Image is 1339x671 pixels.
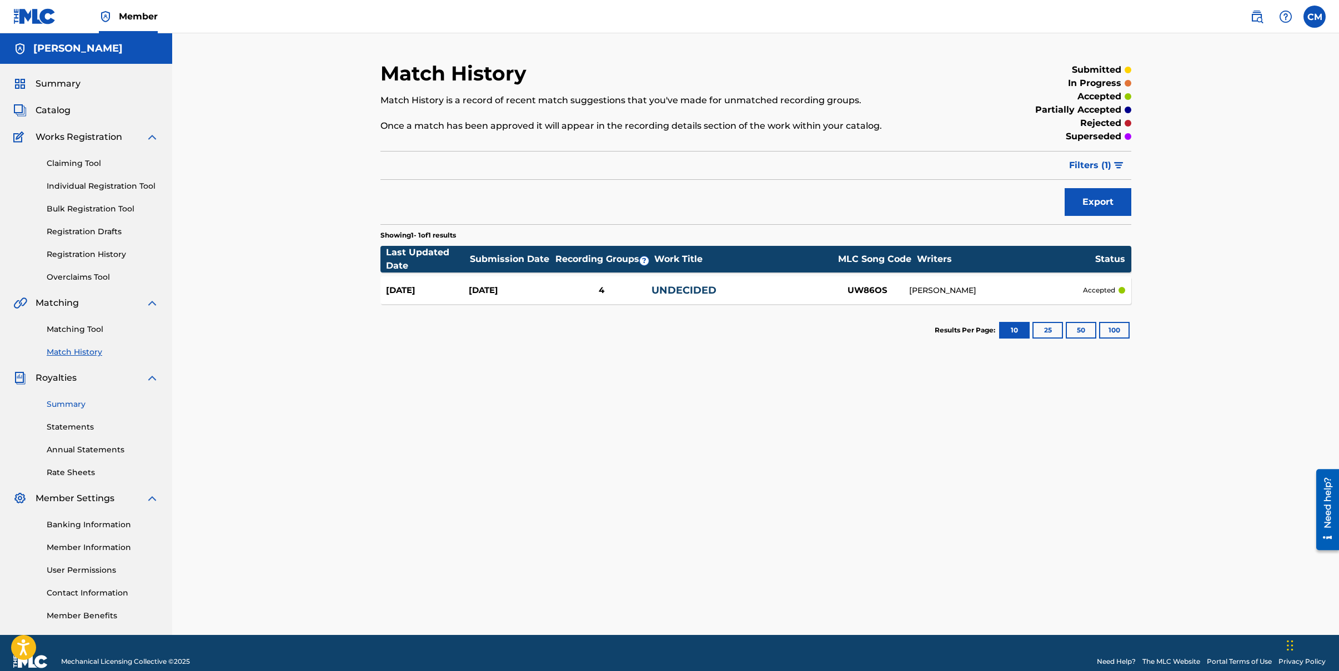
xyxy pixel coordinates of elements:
[47,421,159,433] a: Statements
[380,230,456,240] p: Showing 1 - 1 of 1 results
[1077,90,1121,103] p: accepted
[1246,6,1268,28] a: Public Search
[47,158,159,169] a: Claiming Tool
[1097,657,1136,667] a: Need Help?
[1308,465,1339,554] iframe: Resource Center
[36,492,114,505] span: Member Settings
[554,253,654,266] div: Recording Groups
[13,296,27,310] img: Matching
[47,324,159,335] a: Matching Tool
[1278,657,1326,667] a: Privacy Policy
[380,61,532,86] h2: Match History
[13,130,28,144] img: Works Registration
[146,296,159,310] img: expand
[1287,629,1293,662] div: Drag
[380,94,959,107] p: Match History is a record of recent match suggestions that you've made for unmatched recording gr...
[61,657,190,667] span: Mechanical Licensing Collective © 2025
[1062,152,1131,179] button: Filters (1)
[1066,130,1121,143] p: superseded
[13,371,27,385] img: Royalties
[935,325,998,335] p: Results Per Page:
[1072,63,1121,77] p: submitted
[1032,322,1063,339] button: 25
[47,203,159,215] a: Bulk Registration Tool
[1080,117,1121,130] p: rejected
[386,246,469,273] div: Last Updated Date
[47,444,159,456] a: Annual Statements
[36,296,79,310] span: Matching
[1303,6,1326,28] div: User Menu
[47,271,159,283] a: Overclaims Tool
[47,346,159,358] a: Match History
[1069,159,1111,172] span: Filters ( 1 )
[13,77,81,90] a: SummarySummary
[47,542,159,553] a: Member Information
[13,77,27,90] img: Summary
[909,285,1084,296] div: [PERSON_NAME]
[13,42,27,56] img: Accounts
[1275,6,1297,28] div: Help
[1066,322,1096,339] button: 50
[13,104,71,117] a: CatalogCatalog
[47,398,159,410] a: Summary
[1250,10,1263,23] img: search
[654,253,832,266] div: Work Title
[1035,103,1121,117] p: partially accepted
[99,10,112,23] img: Top Rightsholder
[1095,253,1125,266] div: Status
[551,284,651,297] div: 4
[13,104,27,117] img: Catalog
[386,284,469,297] div: [DATE]
[651,284,716,296] a: UNDECIDED
[1279,10,1292,23] img: help
[1065,188,1131,216] button: Export
[1099,322,1130,339] button: 100
[146,492,159,505] img: expand
[36,104,71,117] span: Catalog
[47,564,159,576] a: User Permissions
[36,77,81,90] span: Summary
[119,10,158,23] span: Member
[13,8,56,24] img: MLC Logo
[47,610,159,622] a: Member Benefits
[146,130,159,144] img: expand
[36,371,77,385] span: Royalties
[1068,77,1121,90] p: in progress
[36,130,122,144] span: Works Registration
[47,467,159,478] a: Rate Sheets
[999,322,1030,339] button: 10
[47,519,159,531] a: Banking Information
[1207,657,1272,667] a: Portal Terms of Use
[833,253,916,266] div: MLC Song Code
[826,284,909,297] div: UW86OS
[47,249,159,260] a: Registration History
[1142,657,1200,667] a: The MLC Website
[13,492,27,505] img: Member Settings
[917,253,1095,266] div: Writers
[1083,285,1115,295] p: accepted
[33,42,123,55] h5: Chase Moore
[13,655,48,668] img: logo
[1114,162,1124,169] img: filter
[146,371,159,385] img: expand
[47,587,159,599] a: Contact Information
[47,180,159,192] a: Individual Registration Tool
[469,284,551,297] div: [DATE]
[470,253,553,266] div: Submission Date
[47,226,159,238] a: Registration Drafts
[1283,618,1339,671] iframe: Chat Widget
[380,119,959,133] p: Once a match has been approved it will appear in the recording details section of the work within...
[640,256,649,265] span: ?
